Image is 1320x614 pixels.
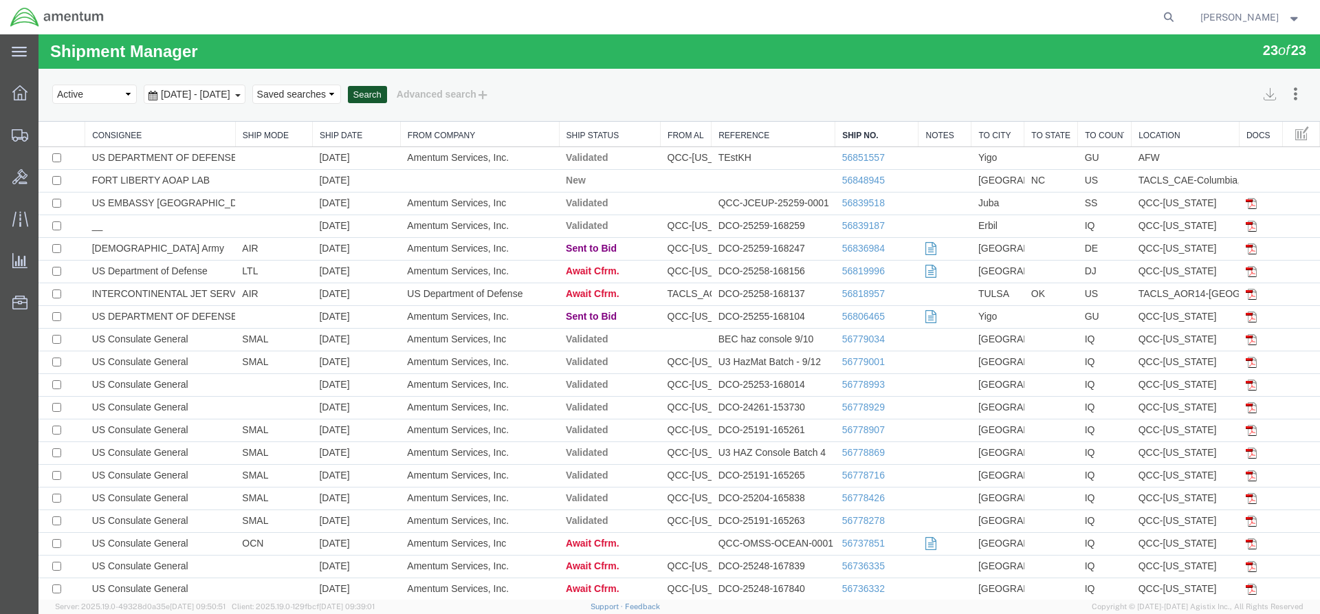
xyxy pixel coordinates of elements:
[673,113,797,135] td: TEstKH
[933,453,986,476] td: [GEOGRAPHIC_DATA]
[1208,96,1237,107] a: Docs
[1039,87,1093,113] th: To Country
[362,294,520,317] td: Amentum Services, Inc
[1093,135,1201,158] td: TACLS_CAE-Columbia, [GEOGRAPHIC_DATA]
[527,163,569,174] span: Validated
[274,430,362,453] td: [DATE]
[362,362,520,385] td: Amentum Services, Inc.
[804,344,846,355] a: 56778993
[804,208,846,219] a: 56836984
[986,135,1039,158] td: NC
[622,317,673,340] td: QCC-[US_STATE]
[274,181,362,204] td: [DATE]
[1039,544,1093,567] td: IQ
[362,249,520,272] td: US Department of Defense
[1039,249,1093,272] td: US
[1207,164,1218,175] img: pdf.gif
[804,163,846,174] a: 56839518
[274,226,362,249] td: [DATE]
[629,96,665,107] a: From Alias
[933,498,986,521] td: [GEOGRAPHIC_DATA]
[47,385,197,408] td: US Consulate General
[47,181,197,204] td: __
[1093,317,1201,340] td: QCC-[US_STATE]
[673,544,797,567] td: DCO-25248-167840
[47,204,197,226] td: [DEMOGRAPHIC_DATA] Army
[880,87,933,113] th: Notes
[1207,186,1218,197] img: pdf.gif
[47,408,197,430] td: US Consulate General
[197,498,274,521] td: OCN
[349,48,461,72] button: Advanced search
[1039,385,1093,408] td: IQ
[1039,158,1093,181] td: SS
[527,503,581,514] span: Await Cfrm.
[232,602,375,611] span: Client: 2025.19.0-129fbcf
[1039,272,1093,294] td: GU
[274,87,362,113] th: Ship Date
[520,87,621,113] th: Ship Status
[309,52,349,69] button: Search
[933,272,986,294] td: Yigo
[804,413,846,424] a: 56778869
[673,362,797,385] td: DCO-24261-153730
[1039,204,1093,226] td: DE
[47,362,197,385] td: US Consulate General
[47,430,197,453] td: US Consulate General
[527,276,578,287] span: Sent to Bid
[47,158,197,181] td: US EMBASSY [GEOGRAPHIC_DATA], [GEOGRAPHIC_DATA]
[797,87,880,113] th: Ship No.
[673,498,797,521] td: QCC-OMSS-OCEAN-0001
[1093,87,1201,113] th: Location
[804,390,846,401] a: 56778907
[933,181,986,204] td: Erbil
[527,367,569,378] span: Validated
[1039,226,1093,249] td: DJ
[362,317,520,340] td: Amentum Services, Inc.
[933,204,986,226] td: [GEOGRAPHIC_DATA]
[527,549,581,560] span: Await Cfrm.
[55,602,225,611] span: Server: 2025.19.0-49328d0a35e
[804,276,846,287] a: 56806465
[1039,317,1093,340] td: IQ
[673,476,797,498] td: DCO-25191-165263
[1093,408,1201,430] td: QCC-[US_STATE]
[673,249,797,272] td: DCO-25258-168137
[673,340,797,362] td: DCO-25253-168014
[933,158,986,181] td: Juba
[362,87,520,113] th: From Company
[622,181,673,204] td: QCC-[US_STATE]
[1039,521,1093,544] td: IQ
[804,231,846,242] a: 56819996
[274,453,362,476] td: [DATE]
[622,453,673,476] td: QCC-[US_STATE]
[1039,113,1093,135] td: GU
[1092,601,1303,613] span: Copyright © [DATE]-[DATE] Agistix Inc., All Rights Reserved
[274,113,362,135] td: [DATE]
[933,113,986,135] td: Yigo
[204,96,267,107] a: Ship Mode
[1100,96,1193,107] a: Location
[622,385,673,408] td: QCC-[US_STATE]
[622,340,673,362] td: QCC-[US_STATE]
[1207,391,1218,402] img: pdf.gif
[362,181,520,204] td: Amentum Services, Inc.
[1093,430,1201,453] td: QCC-[US_STATE]
[933,135,986,158] td: [GEOGRAPHIC_DATA]
[933,249,986,272] td: TULSA
[274,498,362,521] td: [DATE]
[1039,135,1093,158] td: US
[47,453,197,476] td: US Consulate General
[274,204,362,226] td: [DATE]
[1207,481,1218,492] img: pdf.gif
[933,408,986,430] td: [GEOGRAPHIC_DATA]
[622,87,673,113] th: From Alias
[362,476,520,498] td: Amentum Services, Inc.
[1093,226,1201,249] td: QCC-[US_STATE]
[673,272,797,294] td: DCO-25255-168104
[1207,345,1218,356] img: pdf.gif
[1207,368,1218,379] img: pdf.gif
[119,54,195,65] span: Aug 17th 2025 - Sep 17th 2025
[362,544,520,567] td: Amentum Services, Inc.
